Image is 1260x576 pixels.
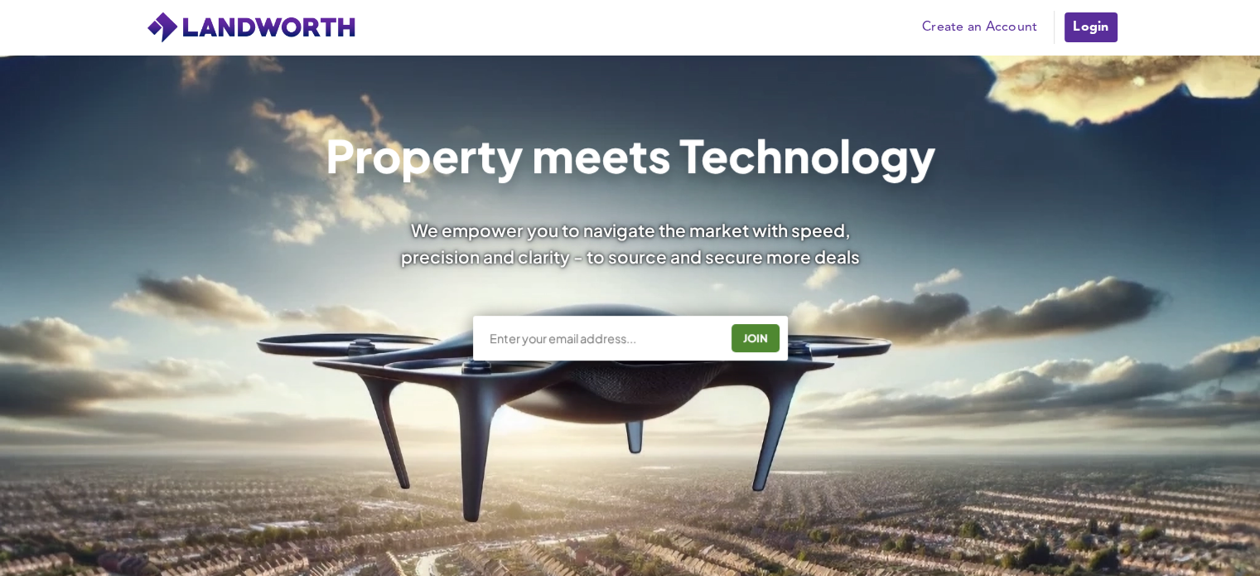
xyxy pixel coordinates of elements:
[914,15,1045,40] a: Create an Account
[736,325,775,351] div: JOIN
[325,133,935,177] h1: Property meets Technology
[1063,11,1118,44] a: Login
[488,330,719,346] input: Enter your email address...
[731,324,780,352] button: JOIN
[379,217,882,269] div: We empower you to navigate the market with speed, precision and clarity - to source and secure mo...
